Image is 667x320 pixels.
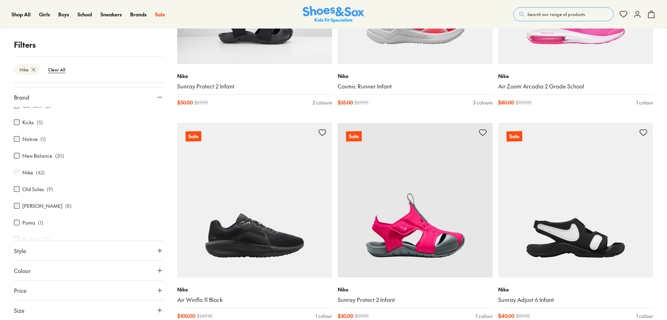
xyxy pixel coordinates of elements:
a: Brands [130,11,147,18]
a: Sneakers [100,11,122,18]
button: Search our range of products [513,7,614,21]
span: $ 59.95 [516,312,530,320]
label: Kicks [22,119,34,126]
label: New Balance [22,152,52,159]
span: Search our range of products [527,11,585,17]
div: 1 colour [315,312,332,320]
div: 1 colour [636,99,653,106]
a: Sunray Adjust 6 Infant [498,296,653,304]
a: Cosmic Runner Infant [338,83,493,90]
a: Sale [155,11,165,18]
span: $ 109.95 [516,99,532,106]
span: $ 59.95 [355,312,369,320]
a: Shop All [12,11,31,18]
span: Brand [14,93,29,101]
p: ( 5 ) [37,119,43,126]
span: $ 40.00 [498,312,515,320]
span: $ 80.00 [498,99,514,106]
button: Price [14,281,163,300]
p: Filters [14,39,163,50]
div: 1 colour [476,312,493,320]
span: Price [14,286,27,295]
label: Old Soles [22,186,44,193]
p: ( 8 ) [65,202,72,210]
p: Nike [177,286,332,293]
button: Size [14,301,163,320]
span: $ 55.00 [338,99,353,106]
p: Nike [498,72,653,80]
p: Nike [177,72,332,80]
p: Nike [498,286,653,293]
label: Puma [22,219,35,226]
span: Colour [14,266,31,275]
span: $ 149.95 [197,312,212,320]
p: ( 1 ) [40,135,46,143]
btn: Nike [14,64,40,75]
a: Air Zoom Arcadia 2 Grade School [498,83,653,90]
p: ( 1 ) [38,219,43,226]
span: $ 50.00 [177,99,193,106]
a: Sale [177,123,332,278]
button: Brand [14,87,163,107]
button: Colour [14,261,163,280]
span: Size [14,306,24,314]
span: $ 100.00 [177,312,195,320]
p: Sale [507,131,522,142]
a: Sunray Protect 2 Infant [177,83,332,90]
p: ( 9 ) [47,186,53,193]
span: Style [14,247,26,255]
btn: Clear All [43,63,71,76]
p: Nike [338,72,493,80]
div: 3 colours [473,99,493,106]
p: ( 20 ) [55,152,64,159]
p: Sale [186,131,201,142]
label: Native [22,135,38,143]
a: Sunray Protect 2 Infant [338,296,493,304]
div: 1 colour [636,312,653,320]
a: Girls [39,11,50,18]
a: Shoes & Sox [303,6,364,23]
a: Sale [338,123,493,278]
span: $ 59.95 [194,99,208,106]
span: $ 69.95 [354,99,368,106]
div: 2 colours [313,99,332,106]
p: ( 42 ) [36,169,45,176]
img: SNS_Logo_Responsive.svg [303,6,364,23]
span: $ 50.00 [338,312,353,320]
a: Air Winflo 11 Black [177,296,332,304]
a: Boys [58,11,69,18]
a: Sale [498,123,653,278]
p: Nike [338,286,493,293]
label: Nike [22,169,33,176]
button: Style [14,241,163,260]
label: [PERSON_NAME] [22,202,62,210]
p: Sale [346,131,362,142]
a: School [77,11,92,18]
